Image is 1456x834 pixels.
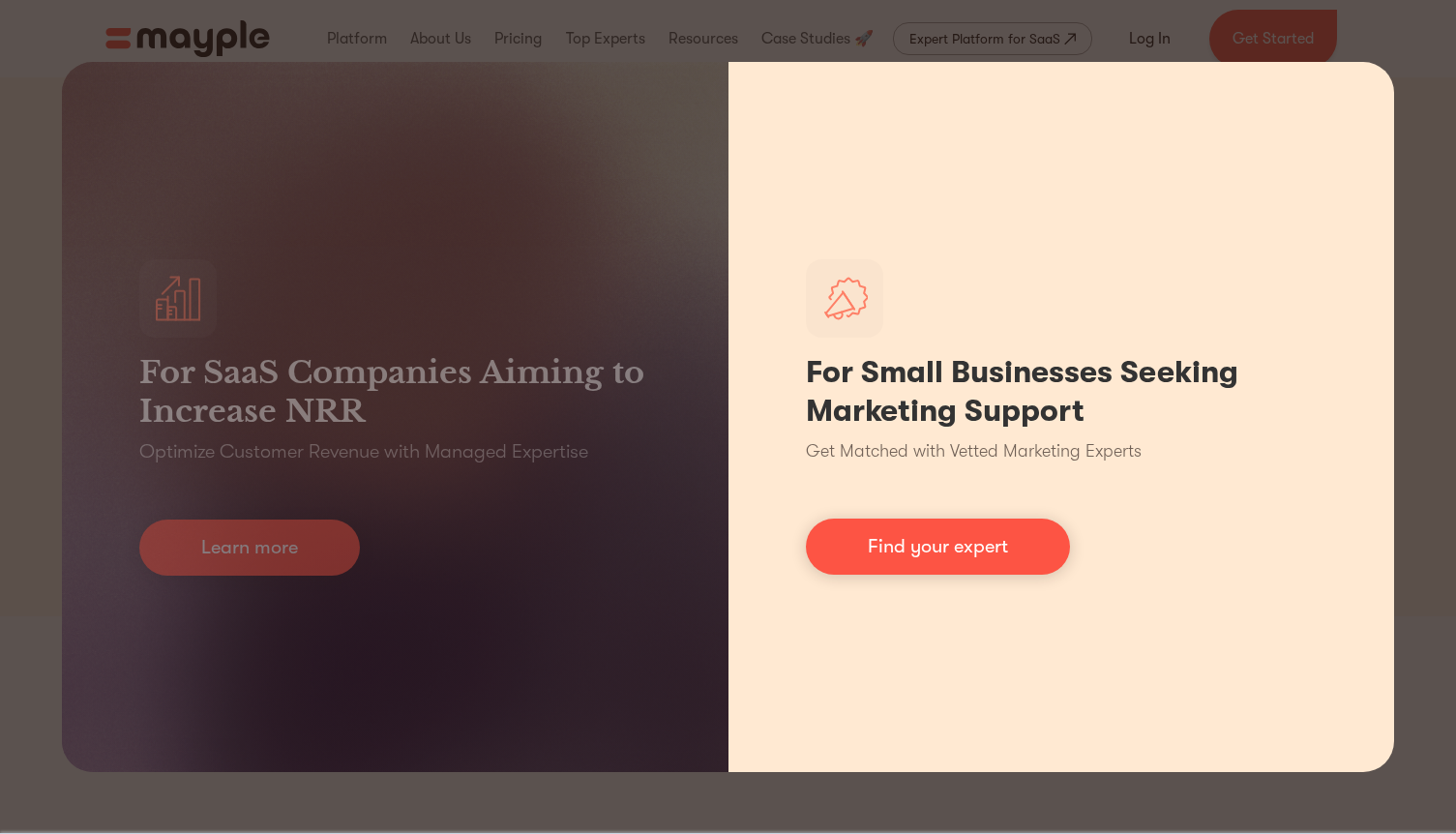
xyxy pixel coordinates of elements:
[806,353,1318,431] h1: For Small Businesses Seeking Marketing Support
[139,520,360,576] a: Learn more
[139,353,651,431] h3: For SaaS Companies Aiming to Increase NRR
[806,519,1070,575] a: Find your expert
[806,438,1142,464] p: Get Matched with Vetted Marketing Experts
[139,438,588,465] p: Optimize Customer Revenue with Managed Expertise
